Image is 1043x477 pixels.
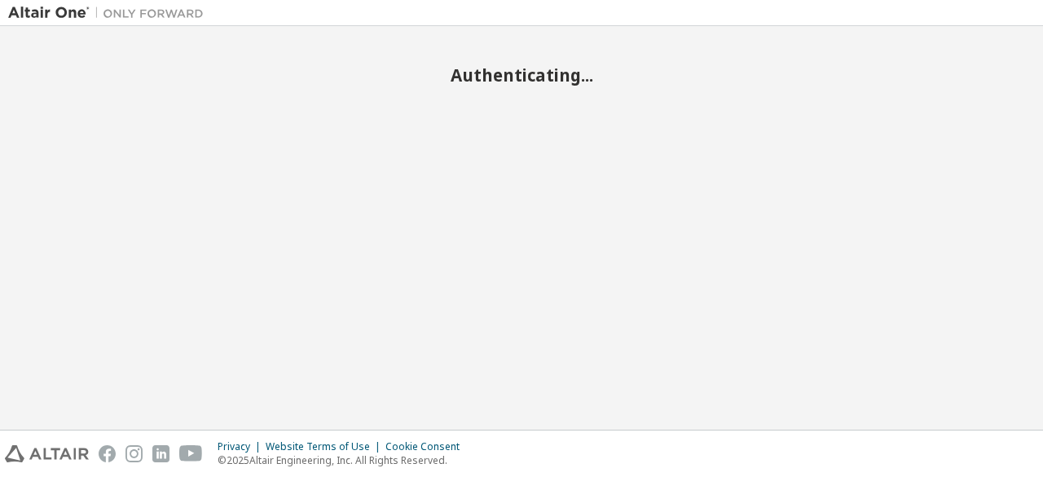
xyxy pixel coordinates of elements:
[8,64,1035,86] h2: Authenticating...
[218,453,469,467] p: © 2025 Altair Engineering, Inc. All Rights Reserved.
[99,445,116,462] img: facebook.svg
[125,445,143,462] img: instagram.svg
[179,445,203,462] img: youtube.svg
[5,445,89,462] img: altair_logo.svg
[385,440,469,453] div: Cookie Consent
[218,440,266,453] div: Privacy
[8,5,212,21] img: Altair One
[152,445,169,462] img: linkedin.svg
[266,440,385,453] div: Website Terms of Use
